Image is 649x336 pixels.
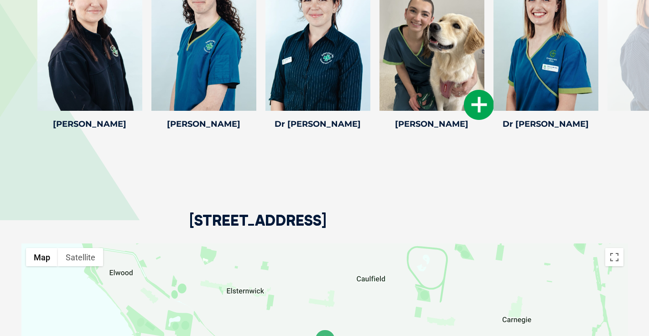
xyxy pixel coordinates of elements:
[37,120,142,128] h4: [PERSON_NAME]
[379,120,484,128] h4: [PERSON_NAME]
[493,120,598,128] h4: Dr [PERSON_NAME]
[265,120,370,128] h4: Dr [PERSON_NAME]
[605,248,623,266] button: Toggle fullscreen view
[151,120,256,128] h4: [PERSON_NAME]
[58,248,103,266] button: Show satellite imagery
[189,213,327,243] h2: [STREET_ADDRESS]
[26,248,58,266] button: Show street map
